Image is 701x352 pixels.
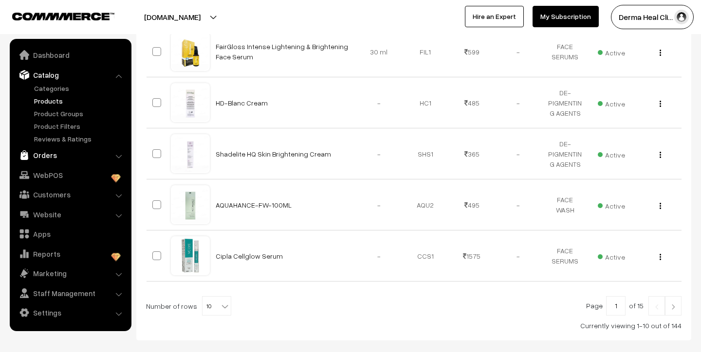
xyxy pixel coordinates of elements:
[542,77,589,128] td: DE-PIGMENTING AGENTS
[356,128,403,179] td: -
[32,121,128,131] a: Product Filters
[660,203,661,209] img: Menu
[12,264,128,282] a: Marketing
[542,26,589,77] td: FACE SERUMS
[356,26,403,77] td: 30 ml
[660,152,661,158] img: Menu
[449,26,496,77] td: 599
[402,77,449,128] td: HC1
[146,320,682,331] div: Currently viewing 1-10 out of 144
[449,77,496,128] td: 485
[598,96,625,109] span: Active
[216,150,331,158] a: Shadelite HQ Skin Brightening Cream
[32,134,128,144] a: Reviews & Ratings
[542,128,589,179] td: DE-PIGMENTING AGENTS
[542,230,589,282] td: FACE SERUMS
[216,99,268,107] a: HD-Blanc Cream
[674,10,689,24] img: user
[32,83,128,93] a: Categories
[495,77,542,128] td: -
[12,146,128,164] a: Orders
[12,225,128,243] a: Apps
[203,297,231,316] span: 10
[202,296,231,316] span: 10
[356,179,403,230] td: -
[629,301,644,310] span: of 15
[586,301,603,310] span: Page
[356,230,403,282] td: -
[12,166,128,184] a: WebPOS
[12,304,128,321] a: Settings
[216,252,283,260] a: Cipla Cellglow Serum
[611,5,694,29] button: Derma Heal Cli…
[598,45,625,58] span: Active
[402,128,449,179] td: SHS1
[402,230,449,282] td: CCS1
[12,284,128,302] a: Staff Management
[402,26,449,77] td: FIL1
[402,179,449,230] td: AQU2
[12,245,128,263] a: Reports
[669,304,678,310] img: Right
[146,301,197,311] span: Number of rows
[495,26,542,77] td: -
[598,249,625,262] span: Active
[660,101,661,107] img: Menu
[495,179,542,230] td: -
[12,10,97,21] a: COMMMERCE
[216,201,292,209] a: AQUAHANCE-FW-100ML
[495,128,542,179] td: -
[12,13,114,20] img: COMMMERCE
[542,179,589,230] td: FACE WASH
[12,66,128,84] a: Catalog
[495,230,542,282] td: -
[356,77,403,128] td: -
[12,186,128,203] a: Customers
[533,6,599,27] a: My Subscription
[652,304,661,310] img: Left
[449,128,496,179] td: 365
[12,206,128,223] a: Website
[660,254,661,260] img: Menu
[465,6,524,27] a: Hire an Expert
[32,108,128,119] a: Product Groups
[660,50,661,56] img: Menu
[12,46,128,64] a: Dashboard
[449,179,496,230] td: 495
[216,42,348,61] a: FairGloss Intense Lightening & Brightening Face Serum
[598,147,625,160] span: Active
[32,96,128,106] a: Products
[449,230,496,282] td: 1575
[110,5,235,29] button: [DOMAIN_NAME]
[598,198,625,211] span: Active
